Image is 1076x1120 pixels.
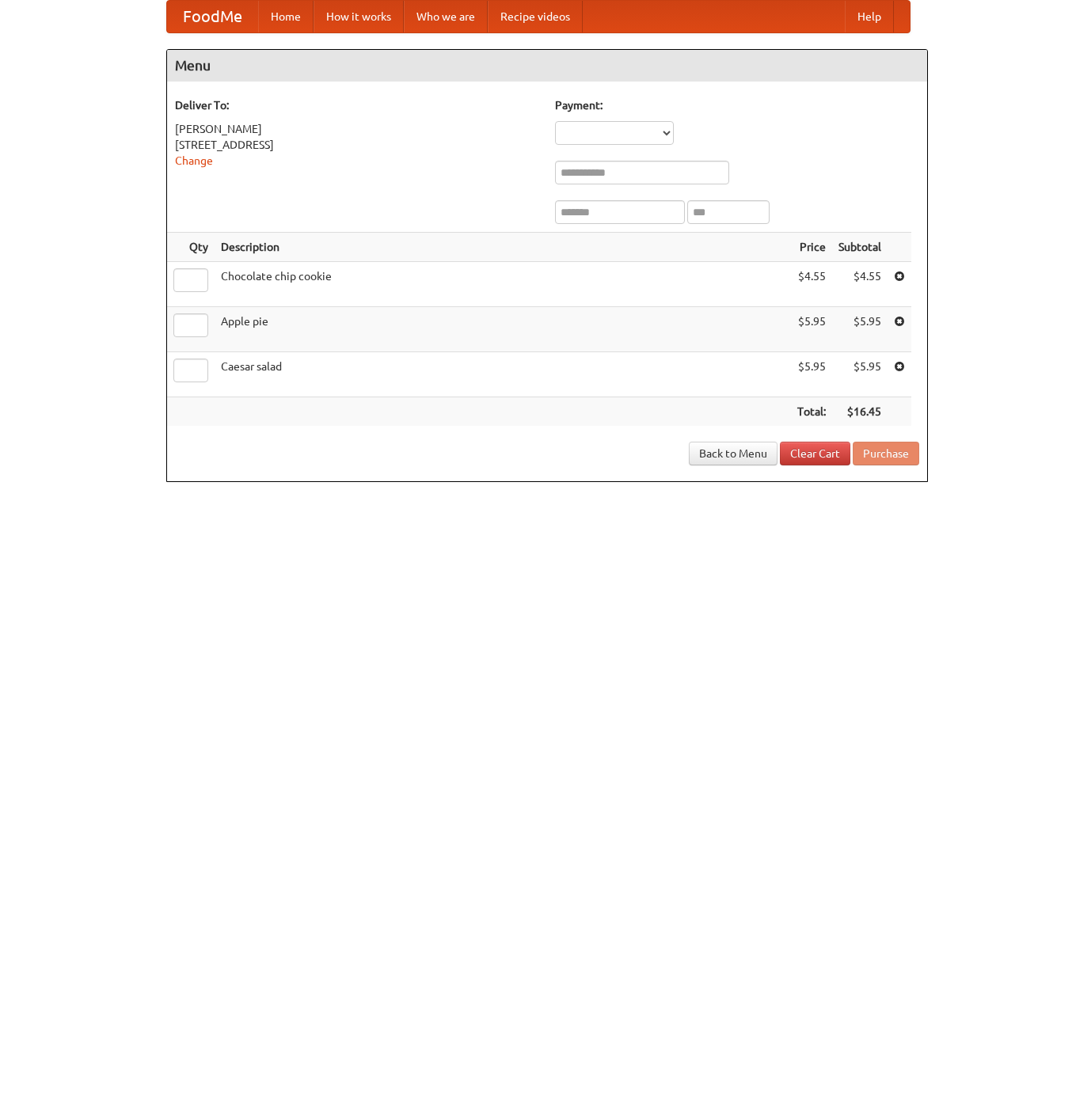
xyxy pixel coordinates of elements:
[791,233,832,262] th: Price
[832,262,888,307] td: $4.55
[175,137,539,153] div: [STREET_ADDRESS]
[791,352,832,397] td: $5.95
[689,442,778,465] a: Back to Menu
[832,352,888,397] td: $5.95
[780,442,850,465] a: Clear Cart
[791,307,832,352] td: $5.95
[167,1,258,32] a: FoodMe
[167,50,927,82] h4: Menu
[175,154,213,167] a: Change
[258,1,314,32] a: Home
[845,1,894,32] a: Help
[175,121,539,137] div: [PERSON_NAME]
[791,397,832,427] th: Total:
[215,262,791,307] td: Chocolate chip cookie
[314,1,404,32] a: How it works
[167,233,215,262] th: Qty
[404,1,488,32] a: Who we are
[215,233,791,262] th: Description
[853,442,919,465] button: Purchase
[215,352,791,397] td: Caesar salad
[832,233,888,262] th: Subtotal
[832,307,888,352] td: $5.95
[791,262,832,307] td: $4.55
[832,397,888,427] th: $16.45
[175,97,539,113] h5: Deliver To:
[555,97,919,113] h5: Payment:
[488,1,583,32] a: Recipe videos
[215,307,791,352] td: Apple pie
